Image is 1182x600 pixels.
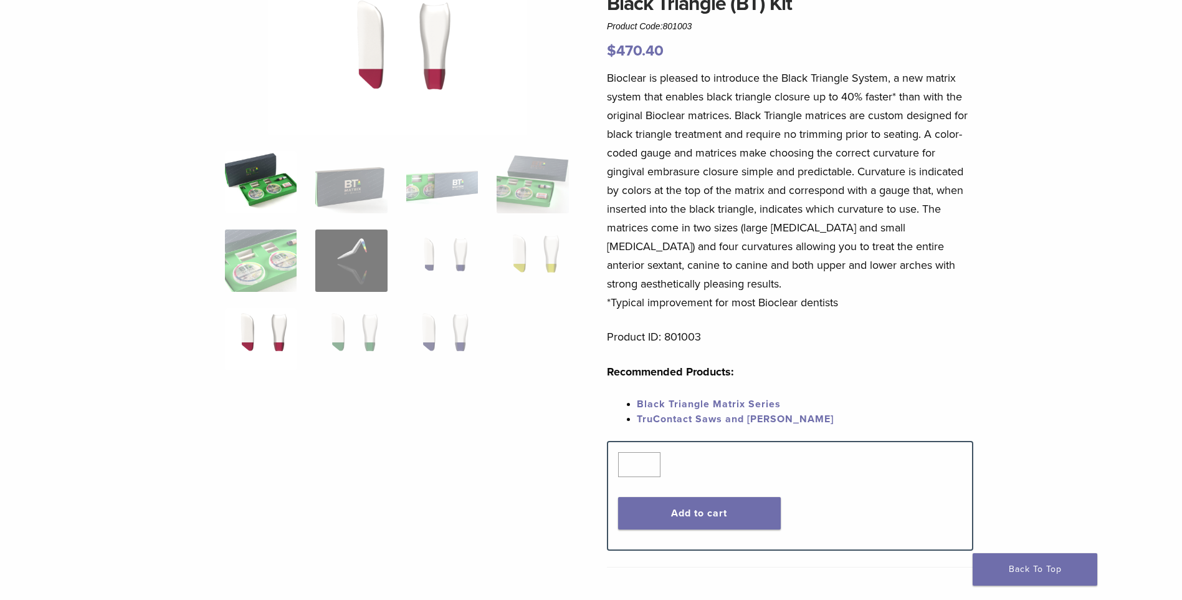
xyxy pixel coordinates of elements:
span: 801003 [663,21,692,31]
img: Black Triangle (BT) Kit - Image 11 [406,308,478,370]
img: Black Triangle (BT) Kit - Image 5 [225,230,297,292]
a: TruContact Saws and [PERSON_NAME] [637,413,834,425]
img: Black Triangle (BT) Kit - Image 8 [497,230,568,292]
img: Black Triangle (BT) Kit - Image 6 [315,230,387,292]
strong: Recommended Products: [607,365,734,379]
img: Black Triangle (BT) Kit - Image 7 [406,230,478,292]
span: Product Code: [607,21,692,31]
a: Back To Top [973,553,1097,586]
bdi: 470.40 [607,42,664,60]
p: Bioclear is pleased to introduce the Black Triangle System, a new matrix system that enables blac... [607,69,973,312]
span: $ [607,42,616,60]
button: Add to cart [618,497,781,530]
p: Product ID: 801003 [607,327,973,346]
a: Black Triangle Matrix Series [637,398,781,410]
img: Black Triangle (BT) Kit - Image 9 [225,308,297,370]
img: Black Triangle (BT) Kit - Image 4 [497,151,568,213]
img: Black Triangle (BT) Kit - Image 10 [315,308,387,370]
img: Black Triangle (BT) Kit - Image 3 [406,151,478,213]
img: Intro-Black-Triangle-Kit-6-Copy-e1548792917662-324x324.jpg [225,151,297,213]
img: Black Triangle (BT) Kit - Image 2 [315,151,387,213]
